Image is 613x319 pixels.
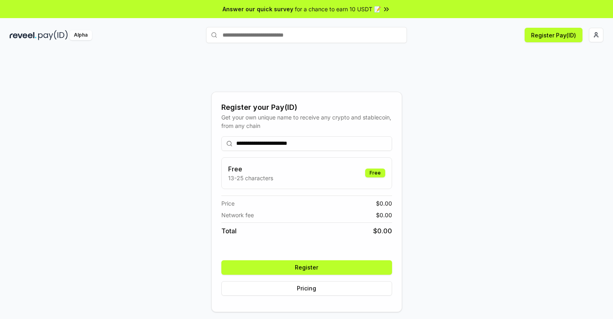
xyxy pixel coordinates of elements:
[221,281,392,296] button: Pricing
[69,30,92,40] div: Alpha
[228,164,273,174] h3: Free
[10,30,37,40] img: reveel_dark
[221,199,235,208] span: Price
[525,28,582,42] button: Register Pay(ID)
[221,260,392,275] button: Register
[223,5,293,13] span: Answer our quick survey
[38,30,68,40] img: pay_id
[221,226,237,236] span: Total
[373,226,392,236] span: $ 0.00
[376,211,392,219] span: $ 0.00
[221,211,254,219] span: Network fee
[228,174,273,182] p: 13-25 characters
[221,102,392,113] div: Register your Pay(ID)
[365,169,385,177] div: Free
[295,5,381,13] span: for a chance to earn 10 USDT 📝
[221,113,392,130] div: Get your own unique name to receive any crypto and stablecoin, from any chain
[376,199,392,208] span: $ 0.00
